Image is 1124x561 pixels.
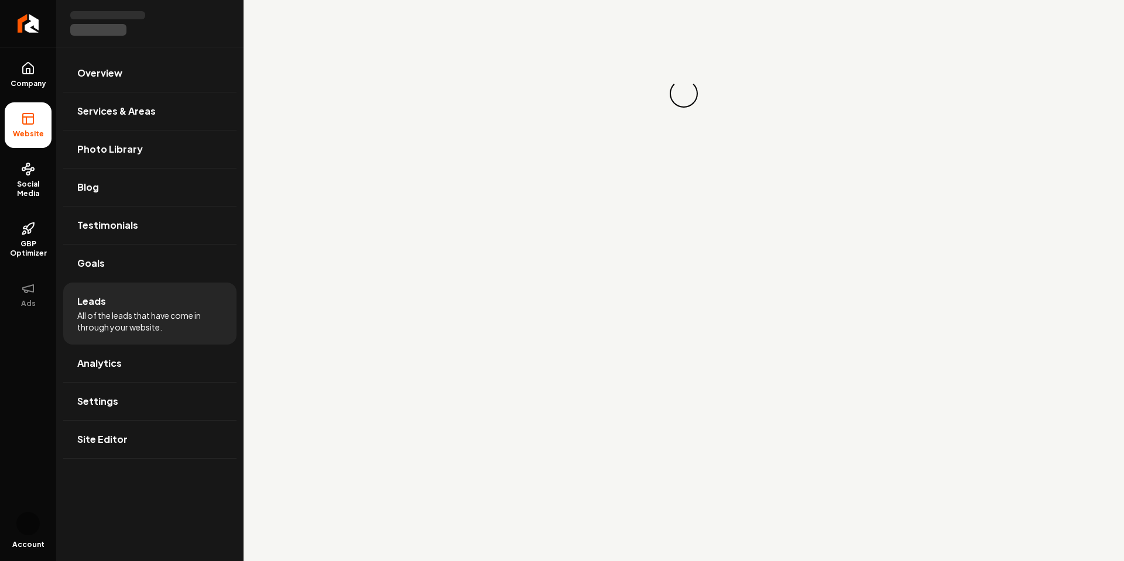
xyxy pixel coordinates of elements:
[6,79,51,88] span: Company
[77,218,138,232] span: Testimonials
[63,130,237,168] a: Photo Library
[8,129,49,139] span: Website
[77,104,156,118] span: Services & Areas
[63,92,237,130] a: Services & Areas
[63,168,237,206] a: Blog
[63,345,237,382] a: Analytics
[77,180,99,194] span: Blog
[77,256,105,270] span: Goals
[5,272,52,318] button: Ads
[5,239,52,258] span: GBP Optimizer
[18,14,39,33] img: Rebolt Logo
[77,142,143,156] span: Photo Library
[5,212,52,267] a: GBP Optimizer
[16,512,40,535] button: Open user button
[16,512,40,535] img: Sagar Soni
[63,383,237,420] a: Settings
[63,421,237,458] a: Site Editor
[12,540,44,549] span: Account
[5,52,52,98] a: Company
[77,66,122,80] span: Overview
[63,245,237,282] a: Goals
[77,294,106,308] span: Leads
[664,74,703,113] div: Loading
[5,180,52,198] span: Social Media
[77,356,122,370] span: Analytics
[77,432,128,446] span: Site Editor
[77,309,222,333] span: All of the leads that have come in through your website.
[16,299,40,308] span: Ads
[63,54,237,92] a: Overview
[5,153,52,208] a: Social Media
[77,394,118,408] span: Settings
[63,206,237,244] a: Testimonials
